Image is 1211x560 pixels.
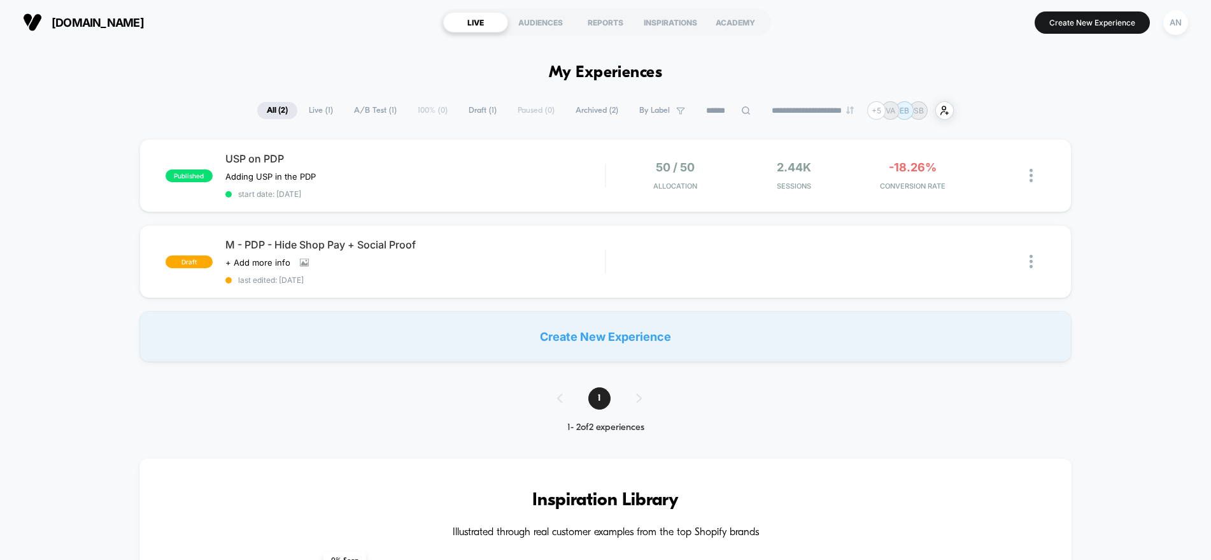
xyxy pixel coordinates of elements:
[225,171,316,182] span: Adding USP in the PDP
[573,12,638,32] div: REPORTS
[1030,169,1033,182] img: close
[225,152,605,165] span: USP on PDP
[900,106,909,115] p: EB
[344,102,406,119] span: A/B Test ( 1 )
[653,182,697,190] span: Allocation
[1159,10,1192,36] button: AN
[738,182,851,190] span: Sessions
[566,102,628,119] span: Archived ( 2 )
[914,106,924,115] p: SB
[443,12,508,32] div: LIVE
[166,255,213,268] span: draft
[857,182,970,190] span: CONVERSION RATE
[139,311,1072,362] div: Create New Experience
[459,102,506,119] span: Draft ( 1 )
[225,257,290,268] span: + Add more info
[178,491,1034,511] h3: Inspiration Library
[846,106,854,114] img: end
[508,12,573,32] div: AUDIENCES
[178,527,1034,539] h4: Illustrated through real customer examples from the top Shopify brands
[639,106,670,115] span: By Label
[638,12,703,32] div: INSPIRATIONS
[257,102,297,119] span: All ( 2 )
[299,102,343,119] span: Live ( 1 )
[656,161,695,174] span: 50 / 50
[166,169,213,182] span: published
[225,189,605,199] span: start date: [DATE]
[889,161,937,174] span: -18.26%
[544,422,667,433] div: 1 - 2 of 2 experiences
[867,101,886,120] div: + 5
[1163,10,1188,35] div: AN
[777,161,811,174] span: 2.44k
[19,12,148,32] button: [DOMAIN_NAME]
[23,13,42,32] img: Visually logo
[549,64,663,82] h1: My Experiences
[225,238,605,251] span: M - PDP - Hide Shop Pay + Social Proof
[1030,255,1033,268] img: close
[886,106,895,115] p: VA
[1035,11,1150,34] button: Create New Experience
[225,275,605,285] span: last edited: [DATE]
[703,12,768,32] div: ACADEMY
[52,16,144,29] span: [DOMAIN_NAME]
[588,387,611,410] span: 1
